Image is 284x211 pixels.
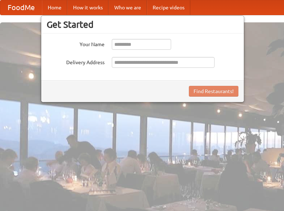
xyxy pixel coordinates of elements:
[42,0,67,15] a: Home
[67,0,109,15] a: How it works
[189,86,238,97] button: Find Restaurants!
[0,0,42,15] a: FoodMe
[47,39,105,48] label: Your Name
[109,0,147,15] a: Who we are
[147,0,190,15] a: Recipe videos
[47,57,105,66] label: Delivery Address
[47,19,238,30] h3: Get Started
